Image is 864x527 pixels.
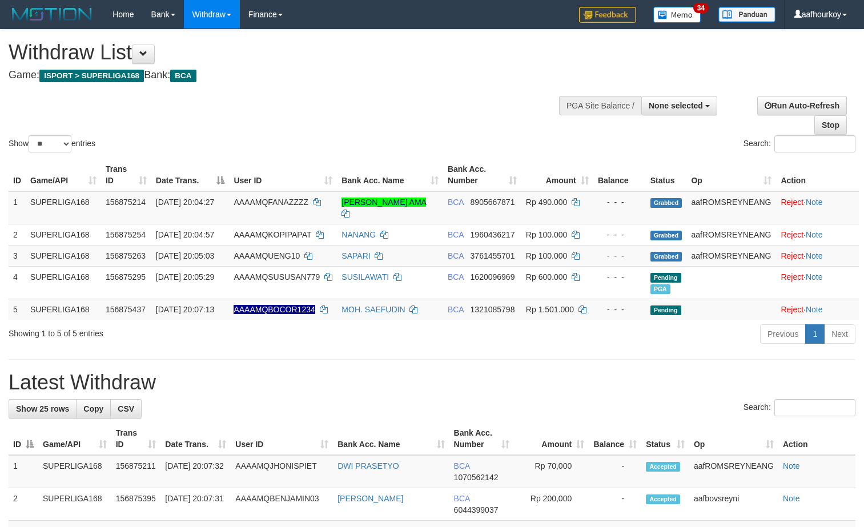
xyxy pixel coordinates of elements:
span: BCA [448,230,464,239]
span: Copy 1960436217 to clipboard [471,230,515,239]
a: Reject [781,251,803,260]
span: Copy [83,404,103,413]
div: - - - [598,271,641,283]
td: AAAAMQJHONISPIET [231,455,333,488]
span: 34 [693,3,709,13]
img: MOTION_logo.png [9,6,95,23]
td: SUPERLIGA168 [26,299,101,320]
span: Rp 1.501.000 [526,305,574,314]
div: - - - [598,196,641,208]
td: aafbovsreyni [689,488,778,521]
span: BCA [448,198,464,207]
td: 5 [9,299,26,320]
a: 1 [805,324,825,344]
a: CSV [110,399,142,419]
th: Balance: activate to sort column ascending [589,423,641,455]
span: Grabbed [650,252,682,262]
label: Search: [744,135,855,152]
span: 156875437 [106,305,146,314]
span: AAAAMQFANAZZZZ [234,198,308,207]
th: Amount: activate to sort column ascending [521,159,593,191]
select: Showentries [29,135,71,152]
th: Date Trans.: activate to sort column descending [151,159,230,191]
span: 156875254 [106,230,146,239]
td: aafROMSREYNEANG [686,224,776,245]
td: - [589,488,641,521]
h1: Withdraw List [9,41,565,64]
span: Copy 1620096969 to clipboard [471,272,515,281]
span: Rp 490.000 [526,198,567,207]
th: Status [646,159,687,191]
a: Reject [781,198,803,207]
th: Bank Acc. Name: activate to sort column ascending [337,159,443,191]
th: Bank Acc. Number: activate to sort column ascending [443,159,521,191]
th: Op: activate to sort column ascending [686,159,776,191]
td: aafROMSREYNEANG [686,245,776,266]
a: Run Auto-Refresh [757,96,847,115]
input: Search: [774,135,855,152]
a: Copy [76,399,111,419]
a: [PERSON_NAME] AMA [341,198,426,207]
span: 156875263 [106,251,146,260]
a: Note [806,251,823,260]
td: aafROMSREYNEANG [686,191,776,224]
th: Action [776,159,859,191]
td: - [589,455,641,488]
td: [DATE] 20:07:32 [160,455,231,488]
span: Pending [650,273,681,283]
input: Search: [774,399,855,416]
h4: Game: Bank: [9,70,565,81]
td: Rp 70,000 [514,455,589,488]
h1: Latest Withdraw [9,371,855,394]
a: [PERSON_NAME] [337,494,403,503]
a: Next [824,324,855,344]
a: Note [806,272,823,281]
td: 4 [9,266,26,299]
td: · [776,245,859,266]
span: BCA [454,494,470,503]
td: SUPERLIGA168 [26,224,101,245]
a: Show 25 rows [9,399,77,419]
a: Reject [781,230,803,239]
th: Game/API: activate to sort column ascending [38,423,111,455]
th: Action [778,423,855,455]
a: NANANG [341,230,376,239]
span: Copy 1070562142 to clipboard [454,473,499,482]
div: - - - [598,229,641,240]
span: 156875295 [106,272,146,281]
th: Status: activate to sort column ascending [641,423,689,455]
span: Marked by aafsoycanthlai [650,284,670,294]
td: · [776,224,859,245]
td: · [776,191,859,224]
span: Grabbed [650,231,682,240]
td: aafROMSREYNEANG [689,455,778,488]
a: SUSILAWATI [341,272,389,281]
span: Pending [650,305,681,315]
th: Op: activate to sort column ascending [689,423,778,455]
a: Note [806,198,823,207]
a: SAPARI [341,251,370,260]
img: Feedback.jpg [579,7,636,23]
a: DWI PRASETYO [337,461,399,470]
th: Amount: activate to sort column ascending [514,423,589,455]
img: Button%20Memo.svg [653,7,701,23]
span: [DATE] 20:04:27 [156,198,214,207]
span: Rp 100.000 [526,230,567,239]
span: [DATE] 20:04:57 [156,230,214,239]
th: Bank Acc. Number: activate to sort column ascending [449,423,514,455]
th: User ID: activate to sort column ascending [229,159,337,191]
a: Note [806,305,823,314]
a: Note [806,230,823,239]
th: Date Trans.: activate to sort column ascending [160,423,231,455]
td: SUPERLIGA168 [26,245,101,266]
td: 2 [9,224,26,245]
th: Bank Acc. Name: activate to sort column ascending [333,423,449,455]
th: Game/API: activate to sort column ascending [26,159,101,191]
span: AAAAMQUENG10 [234,251,300,260]
a: Note [783,461,800,470]
span: AAAAMQKOPIPAPAT [234,230,311,239]
span: [DATE] 20:05:29 [156,272,214,281]
span: Copy 1321085798 to clipboard [471,305,515,314]
a: Note [783,494,800,503]
a: MOH. SAEFUDIN [341,305,405,314]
